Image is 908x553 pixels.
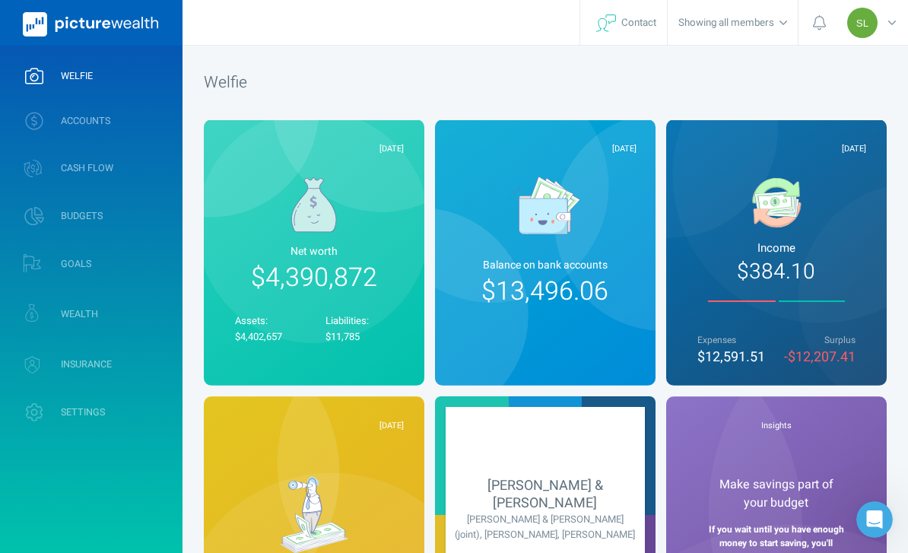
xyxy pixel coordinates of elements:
[454,142,637,155] div: [DATE]
[737,256,815,288] span: $384.10
[483,257,608,273] span: Balance on bank account s
[61,70,93,82] span: WELFIE
[784,347,856,367] span: -$12,207.41
[61,162,113,174] span: CASH FLOW
[761,419,792,432] span: Insights
[776,335,856,347] span: Surplus
[251,259,377,297] span: $4,390,872
[61,115,110,127] span: ACCOUNTS
[481,272,608,310] span: $13,496.06
[379,142,404,155] span: [DATE]
[224,243,404,259] span: Net worth
[61,210,103,222] span: BUDGETS
[697,335,776,347] span: Expenses
[204,72,887,93] h1: Welfie
[847,8,878,38] div: Steven Lyon
[61,258,91,270] span: GOALS
[61,358,112,370] span: INSURANCE
[325,329,360,344] span: $11,785
[23,12,158,37] img: PictureWealth
[708,475,845,512] span: Make savings part of your budget
[235,313,268,328] span: Assets:
[325,313,369,328] span: Liabilities:
[697,347,765,367] span: $12,591.51
[379,419,404,432] span: [DATE]
[856,501,893,538] iframe: Intercom live chat
[61,406,105,418] span: SETTINGS
[235,329,282,344] span: $4,402,657
[61,308,98,320] span: WEALTH
[687,240,866,256] span: Income
[596,14,616,32] img: svg+xml;base64,PHN2ZyB4bWxucz0iaHR0cDovL3d3dy53My5vcmcvMjAwMC9zdmciIHdpZHRoPSIyNyIgaGVpZ2h0PSIyNC...
[751,178,802,228] img: a9d819da51a77d1e0c7a966d3e1201cd.svg
[856,17,868,29] span: SL
[842,142,866,155] span: [DATE]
